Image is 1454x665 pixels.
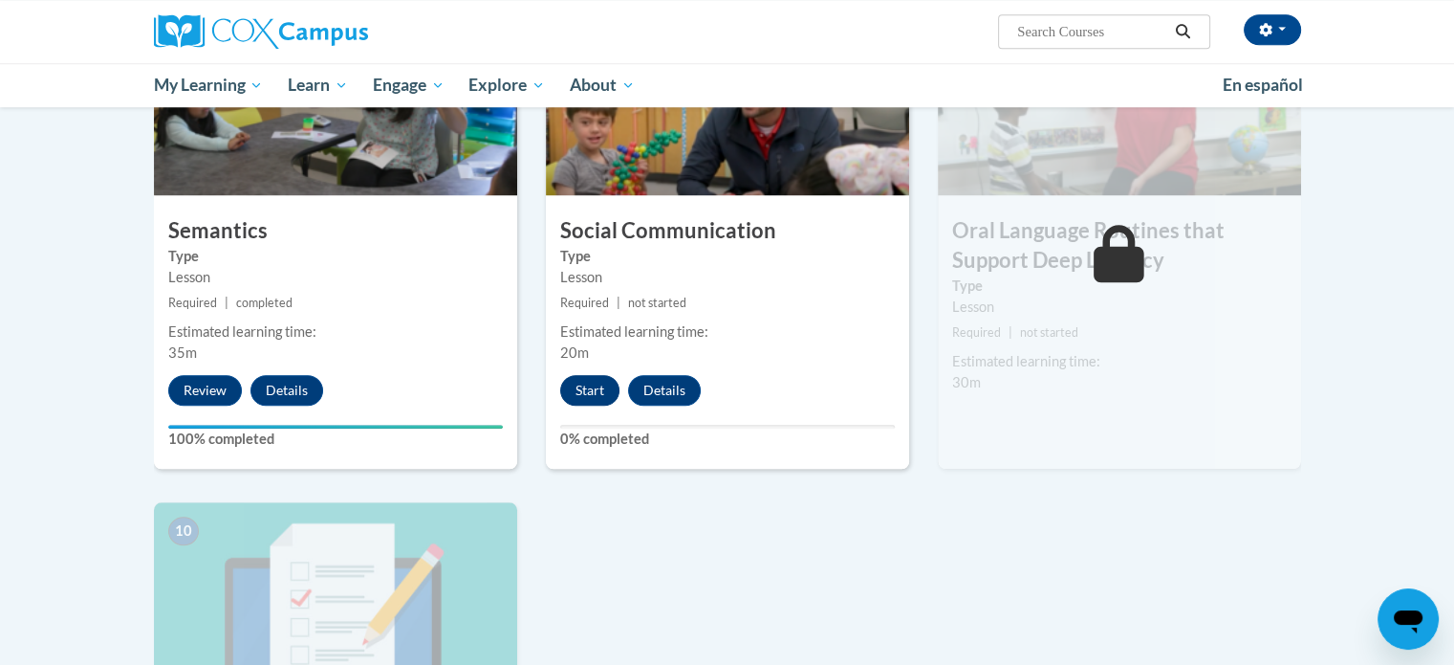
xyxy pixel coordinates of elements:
div: Main menu [125,63,1330,107]
span: 20m [560,344,589,361]
button: Details [250,375,323,406]
label: Type [560,246,895,267]
span: not started [1020,325,1078,340]
span: 30m [952,374,981,390]
span: En español [1223,75,1303,95]
button: Details [628,375,701,406]
span: About [570,74,635,97]
iframe: Button to launch messaging window [1378,588,1439,650]
button: Search [1168,20,1197,43]
span: Required [952,325,1001,340]
span: My Learning [153,74,263,97]
label: Type [952,276,1287,297]
a: About [557,63,647,107]
h3: Oral Language Routines that Support Deep Literacy [938,216,1301,276]
button: Review [168,375,242,406]
span: Required [168,296,217,310]
span: | [617,296,620,310]
button: Start [560,375,619,406]
img: Cox Campus [154,14,368,49]
span: Engage [373,74,445,97]
span: Learn [288,74,348,97]
div: Estimated learning time: [560,321,895,343]
div: Lesson [168,267,503,288]
a: Engage [360,63,457,107]
div: Lesson [952,297,1287,318]
h3: Social Communication [546,216,909,246]
span: Required [560,296,609,310]
span: | [1009,325,1012,340]
a: Learn [275,63,360,107]
label: 0% completed [560,429,895,450]
a: Explore [456,63,557,107]
div: Lesson [560,267,895,288]
input: Search Courses [1015,20,1168,43]
h3: Semantics [154,216,517,246]
button: Account Settings [1244,14,1301,45]
a: En español [1210,65,1315,105]
a: My Learning [141,63,276,107]
span: Explore [468,74,545,97]
span: 35m [168,344,197,361]
label: Type [168,246,503,267]
span: 10 [168,517,199,545]
div: Estimated learning time: [168,321,503,343]
span: | [225,296,228,310]
span: not started [628,296,686,310]
a: Cox Campus [154,14,517,49]
div: Your progress [168,425,503,429]
label: 100% completed [168,429,503,450]
span: completed [236,296,293,310]
div: Estimated learning time: [952,351,1287,372]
